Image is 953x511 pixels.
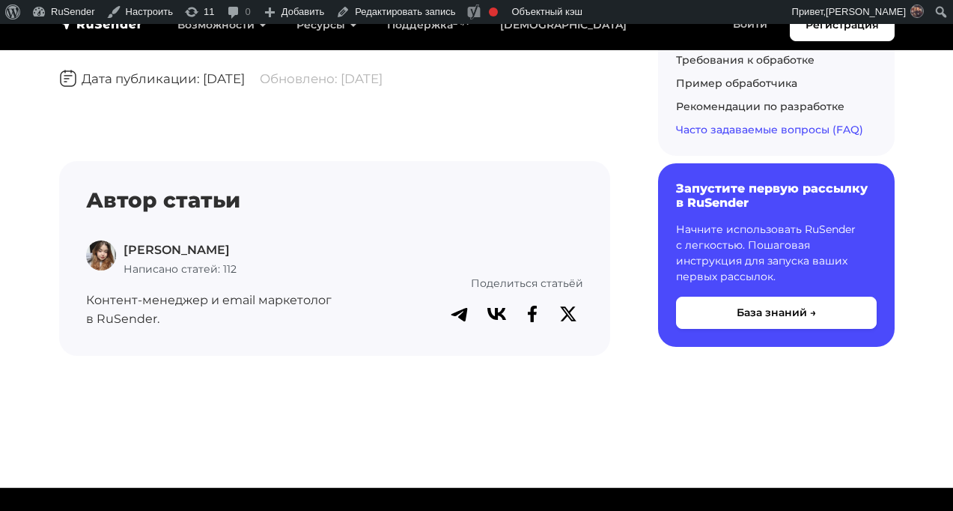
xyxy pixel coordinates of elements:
[59,71,245,86] span: Дата публикации: [DATE]
[826,6,906,17] span: [PERSON_NAME]
[676,76,797,90] a: Пример обработчика
[59,16,143,31] img: RuSender
[59,70,77,88] img: Дата публикации
[718,9,782,40] a: Войти
[260,71,383,86] span: Обновлено: [DATE]
[676,100,844,113] a: Рекомендации по разработке
[676,222,877,285] p: Начните использовать RuSender с легкостью. Пошаговая инструкция для запуска ваших первых рассылок.
[485,10,642,40] a: [DEMOGRAPHIC_DATA]
[162,10,281,40] a: Возможности
[489,7,498,16] div: Фокусная ключевая фраза не установлена
[790,9,895,41] a: Регистрация
[372,10,485,40] a: Поддержка24/7
[281,10,372,40] a: Ресурсы
[676,123,863,136] a: Часто задаваемые вопросы (FAQ)
[676,181,877,210] h6: Запустите первую рассылку в RuSender
[453,17,470,27] sup: 24/7
[124,241,237,260] p: [PERSON_NAME]
[86,188,583,214] h4: Автор статьи
[658,163,895,347] a: Запустите первую рассылку в RuSender Начните использовать RuSender с легкостью. Пошаговая инструк...
[124,262,237,276] span: Написано статей: 112
[86,291,368,329] p: Контент-менеджер и email маркетолог в RuSender.
[676,53,815,67] a: Требования к обработке
[386,275,583,291] p: Поделиться статьёй
[676,297,877,329] button: База знаний →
